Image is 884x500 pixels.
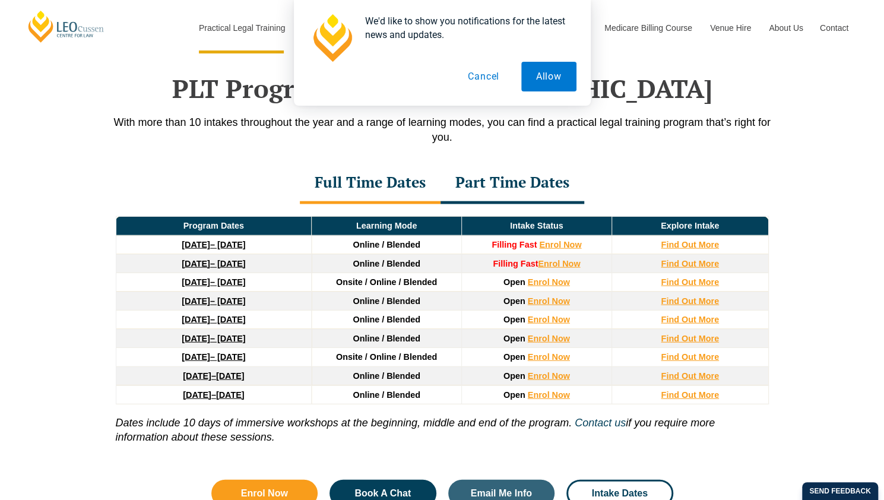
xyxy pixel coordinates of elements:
[216,390,245,400] span: [DATE]
[471,489,532,498] span: Email Me Info
[182,334,210,343] strong: [DATE]
[661,352,719,362] a: Find Out More
[183,371,244,381] a: [DATE]–[DATE]
[312,217,462,236] td: Learning Mode
[528,334,570,343] a: Enrol Now
[116,217,312,236] td: Program Dates
[182,334,245,343] a: [DATE]– [DATE]
[183,390,211,400] strong: [DATE]
[241,489,288,498] span: Enrol Now
[528,277,570,287] a: Enrol Now
[104,115,781,145] p: With more than 10 intakes throughout the year and a range of learning modes, you can find a pract...
[661,277,719,287] a: Find Out More
[182,296,245,306] a: [DATE]– [DATE]
[492,240,537,249] strong: Filling Fast
[493,259,538,268] strong: Filling Fast
[611,217,768,236] td: Explore Intake
[182,259,210,268] strong: [DATE]
[503,390,525,400] span: Open
[461,217,611,236] td: Intake Status
[592,489,648,498] span: Intake Dates
[353,371,420,381] span: Online / Blended
[116,404,769,444] p: if you require more information about these sessions.
[336,277,437,287] span: Onsite / Online / Blended
[182,240,245,249] a: [DATE]– [DATE]
[353,390,420,400] span: Online / Blended
[503,296,525,306] span: Open
[661,371,719,381] a: Find Out More
[353,296,420,306] span: Online / Blended
[353,259,420,268] span: Online / Blended
[300,163,441,204] div: Full Time Dates
[354,489,411,498] span: Book A Chat
[182,277,245,287] a: [DATE]– [DATE]
[308,14,356,62] img: notification icon
[116,417,572,429] i: Dates include 10 days of immersive workshops at the beginning, middle and end of the program.
[182,352,245,362] a: [DATE]– [DATE]
[503,315,525,324] span: Open
[503,352,525,362] span: Open
[453,62,514,91] button: Cancel
[336,352,437,362] span: Onsite / Online / Blended
[528,296,570,306] a: Enrol Now
[353,240,420,249] span: Online / Blended
[528,390,570,400] a: Enrol Now
[182,296,210,306] strong: [DATE]
[503,277,525,287] span: Open
[528,352,570,362] a: Enrol Now
[183,371,211,381] strong: [DATE]
[503,371,525,381] span: Open
[528,371,570,381] a: Enrol Now
[356,14,576,42] div: We'd like to show you notifications for the latest news and updates.
[575,417,626,429] a: Contact us
[661,390,719,400] a: Find Out More
[182,315,210,324] strong: [DATE]
[182,277,210,287] strong: [DATE]
[661,259,719,268] a: Find Out More
[182,240,210,249] strong: [DATE]
[528,315,570,324] a: Enrol Now
[661,296,719,306] a: Find Out More
[539,240,581,249] a: Enrol Now
[503,334,525,343] span: Open
[182,259,245,268] a: [DATE]– [DATE]
[216,371,245,381] span: [DATE]
[661,240,719,249] a: Find Out More
[661,334,719,343] a: Find Out More
[538,259,580,268] a: Enrol Now
[441,163,584,204] div: Part Time Dates
[661,315,719,324] a: Find Out More
[353,334,420,343] span: Online / Blended
[183,390,244,400] a: [DATE]–[DATE]
[353,315,420,324] span: Online / Blended
[521,62,576,91] button: Allow
[182,352,210,362] strong: [DATE]
[182,315,245,324] a: [DATE]– [DATE]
